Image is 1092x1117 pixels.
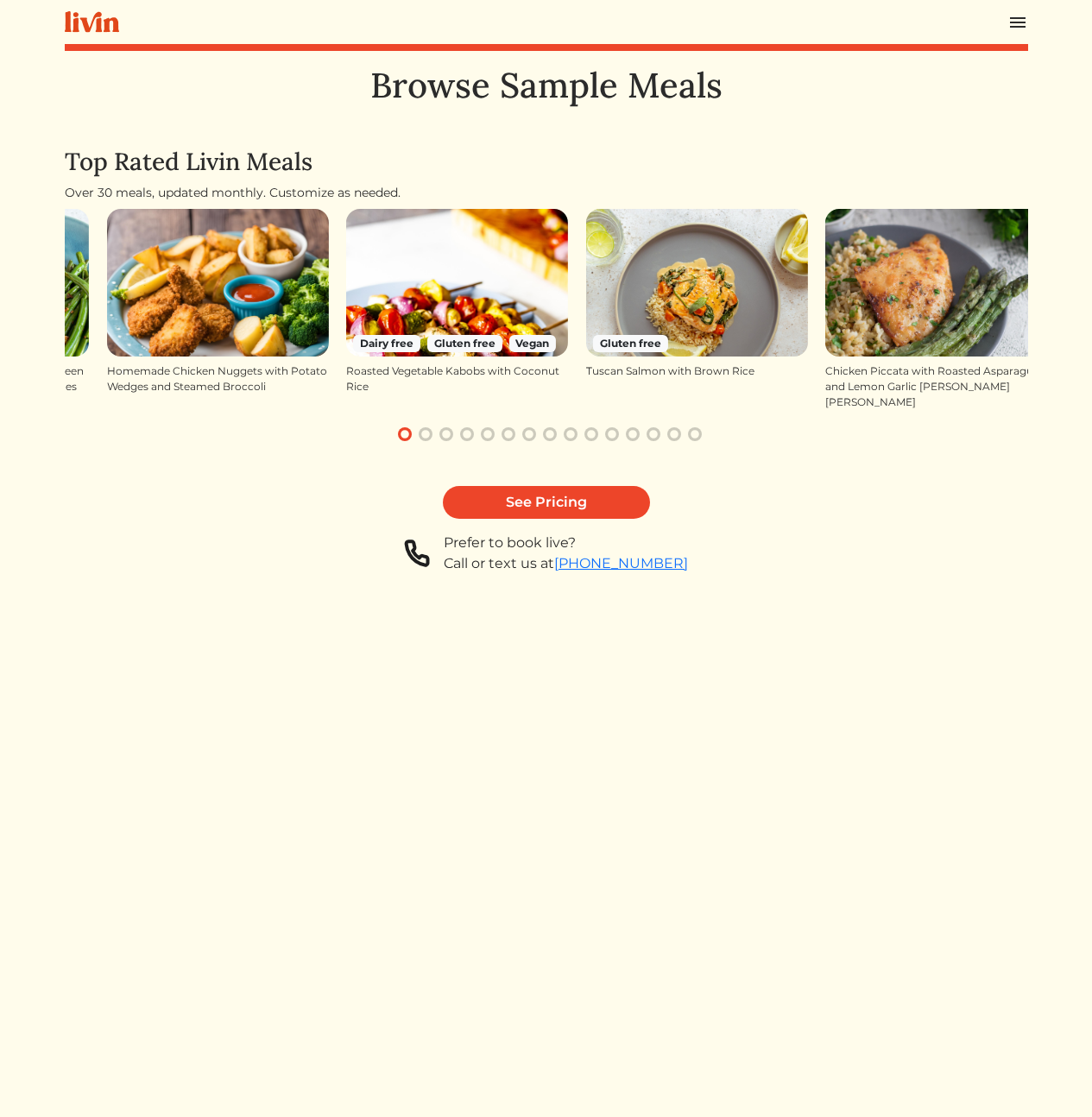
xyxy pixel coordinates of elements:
[554,555,688,571] a: [PHONE_NUMBER]
[586,363,808,379] div: Tuscan Salmon with Brown Rice
[346,209,568,357] img: Roasted Vegetable Kabobs with Coconut Rice
[353,335,420,352] span: Dairy free
[65,65,1028,106] h1: Browse Sample Meals
[443,486,650,519] a: See Pricing
[825,363,1047,410] div: Chicken Piccata with Roasted Asparagus and Lemon Garlic [PERSON_NAME] [PERSON_NAME]
[65,11,119,33] img: livin-logo-a0d97d1a881af30f6274990eb6222085a2533c92bbd1e4f22c21b4f0d0e3210c.svg
[509,335,557,352] span: Vegan
[107,209,329,357] img: Homemade Chicken Nuggets with Potato Wedges and Steamed Broccoli
[404,533,430,574] img: phone-a8f1853615f4955a6c6381654e1c0f7430ed919b147d78756318837811cda3a7.svg
[427,335,502,352] span: Gluten free
[825,209,1047,357] img: Chicken Piccata with Roasted Asparagus and Lemon Garlic Herb Brown Rice
[444,553,688,574] div: Call or text us at
[65,184,1028,202] div: Over 30 meals, updated monthly. Customize as needed.
[1007,12,1028,33] img: menu_hamburger-cb6d353cf0ecd9f46ceae1c99ecbeb4a00e71ca567a856bd81f57e9d8c17bb26.svg
[346,363,568,394] div: Roasted Vegetable Kabobs with Coconut Rice
[593,335,668,352] span: Gluten free
[65,148,1028,177] h3: Top Rated Livin Meals
[444,533,688,553] div: Prefer to book live?
[107,363,329,394] div: Homemade Chicken Nuggets with Potato Wedges and Steamed Broccoli
[586,209,808,357] img: Tuscan Salmon with Brown Rice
